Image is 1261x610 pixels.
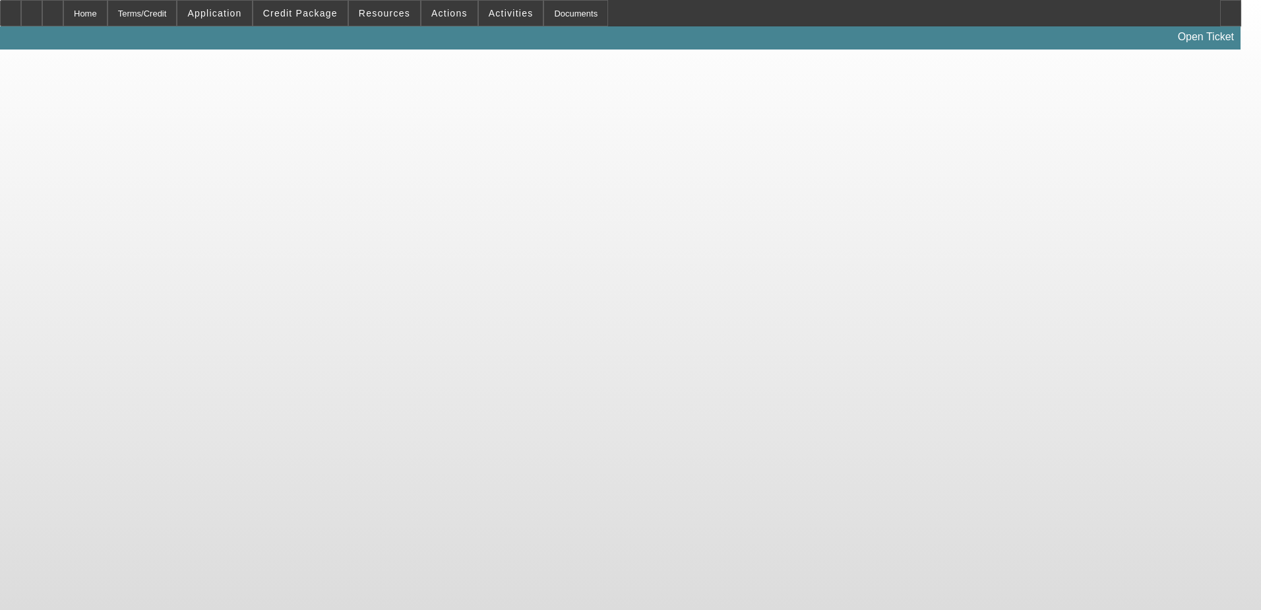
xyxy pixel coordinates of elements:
button: Activities [479,1,543,26]
a: Open Ticket [1173,26,1239,48]
button: Actions [421,1,477,26]
button: Application [177,1,251,26]
span: Actions [431,8,468,18]
span: Activities [489,8,534,18]
span: Application [187,8,241,18]
span: Resources [359,8,410,18]
button: Resources [349,1,420,26]
span: Credit Package [263,8,338,18]
button: Credit Package [253,1,348,26]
